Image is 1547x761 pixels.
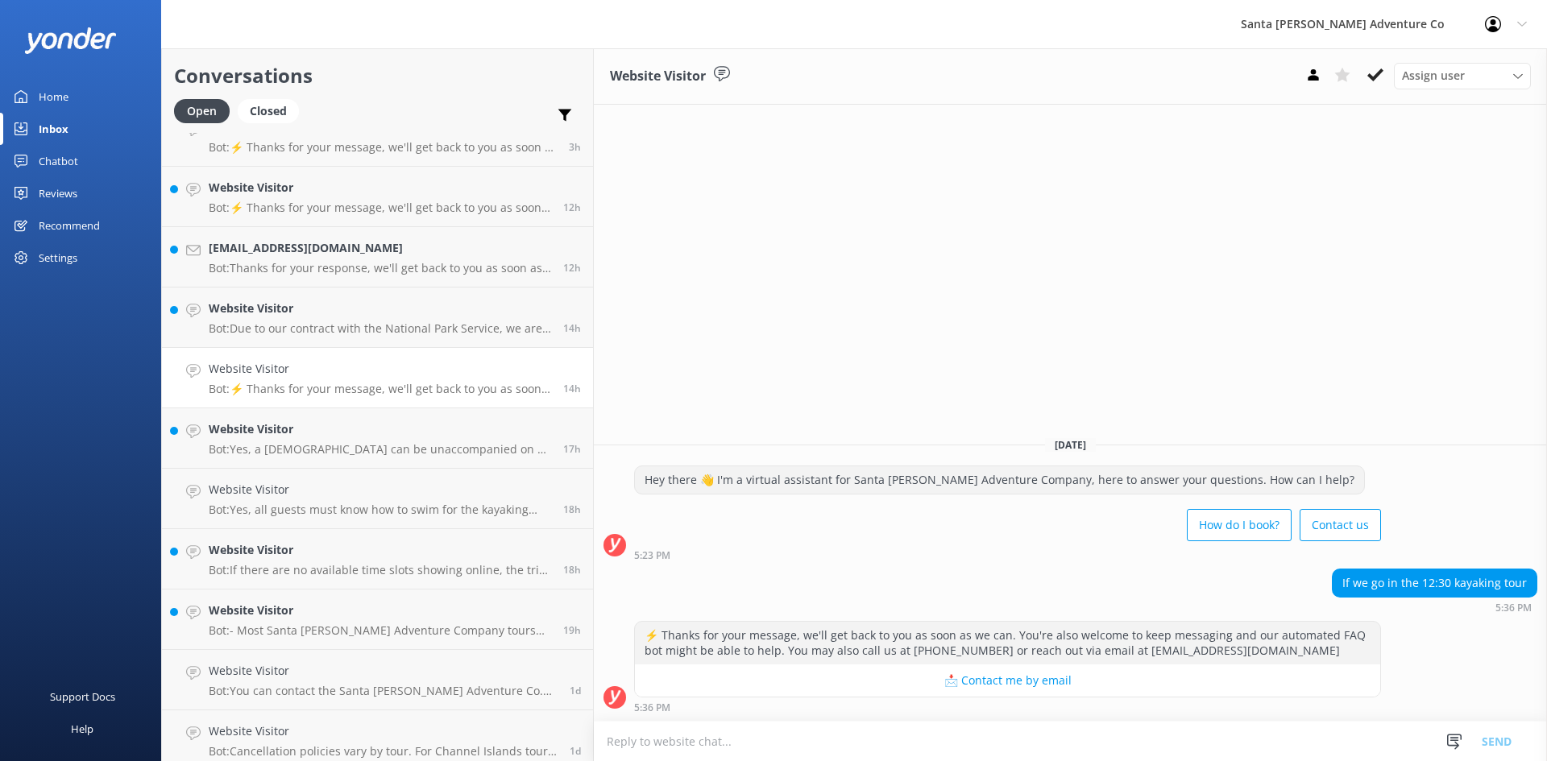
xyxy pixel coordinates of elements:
[209,722,558,740] h4: Website Visitor
[634,703,670,713] strong: 5:36 PM
[209,481,551,498] h4: Website Visitor
[162,650,593,710] a: Website VisitorBot:You can contact the Santa [PERSON_NAME] Adventure Co. team at [PHONE_NUMBER], ...
[162,287,593,348] a: Website VisitorBot:Due to our contract with the National Park Service, we are unable to sell ferr...
[209,563,551,577] p: Bot: If there are no available time slots showing online, the trip is likely full. You can reach ...
[24,27,117,54] img: yonder-white-logo.png
[563,321,581,335] span: Sep 14 2025 07:52pm (UTC -07:00) America/Tijuana
[209,360,551,378] h4: Website Visitor
[50,680,115,713] div: Support Docs
[635,622,1380,664] div: ⚡ Thanks for your message, we'll get back to you as soon as we can. You're also welcome to keep m...
[209,239,551,257] h4: [EMAIL_ADDRESS][DOMAIN_NAME]
[162,348,593,408] a: Website VisitorBot:⚡ Thanks for your message, we'll get back to you as soon as we can. You're als...
[39,145,78,177] div: Chatbot
[162,227,593,287] a: [EMAIL_ADDRESS][DOMAIN_NAME]Bot:Thanks for your response, we'll get back to you as soon as we can...
[634,701,1381,713] div: Sep 13 2025 05:36pm (UTC -07:00) America/Tijuana
[162,408,593,469] a: Website VisitorBot:Yes, a [DEMOGRAPHIC_DATA] can be unaccompanied on a kayak tour. However, a par...
[634,549,1381,560] div: Sep 13 2025 05:23pm (UTC -07:00) America/Tijuana
[174,99,230,123] div: Open
[209,623,551,638] p: Bot: - Most Santa [PERSON_NAME] Adventure Company tours have a minimum number of participants, wh...
[209,503,551,517] p: Bot: Yes, all guests must know how to swim for the kayaking tours.
[209,201,551,215] p: Bot: ⚡ Thanks for your message, we'll get back to you as soon as we can. You're also welcome to k...
[209,300,551,317] h4: Website Visitor
[563,442,581,456] span: Sep 14 2025 04:28pm (UTC -07:00) America/Tijuana
[238,99,299,123] div: Closed
[209,442,551,457] p: Bot: Yes, a [DEMOGRAPHIC_DATA] can be unaccompanied on a kayak tour. However, a parent or guardia...
[209,261,551,275] p: Bot: Thanks for your response, we'll get back to you as soon as we can during opening hours.
[209,684,558,698] p: Bot: You can contact the Santa [PERSON_NAME] Adventure Co. team at [PHONE_NUMBER], or by emailing...
[1394,63,1531,89] div: Assign User
[209,382,551,396] p: Bot: ⚡ Thanks for your message, we'll get back to you as soon as we can. You're also welcome to k...
[174,60,581,91] h2: Conversations
[1495,603,1532,613] strong: 5:36 PM
[634,551,670,560] strong: 5:23 PM
[1045,438,1096,452] span: [DATE]
[39,81,68,113] div: Home
[1333,569,1537,597] div: If we go in the 12:30 kayaking tour
[1300,509,1381,541] button: Contact us
[209,602,551,619] h4: Website Visitor
[570,744,581,758] span: Sep 13 2025 07:36pm (UTC -07:00) America/Tijuana
[71,713,93,745] div: Help
[162,106,593,167] a: Website VisitorBot:⚡ Thanks for your message, we'll get back to you as soon as we can. You're als...
[563,261,581,275] span: Sep 14 2025 09:42pm (UTC -07:00) America/Tijuana
[238,101,307,119] a: Closed
[563,382,581,395] span: Sep 14 2025 06:53pm (UTC -07:00) America/Tijuana
[209,420,551,438] h4: Website Visitor
[209,321,551,336] p: Bot: Due to our contract with the National Park Service, we are unable to sell ferry tickets to p...
[1187,509,1292,541] button: How do I book?
[635,466,1364,494] div: Hey there 👋 I'm a virtual assistant for Santa [PERSON_NAME] Adventure Company, here to answer you...
[162,167,593,227] a: Website VisitorBot:⚡ Thanks for your message, we'll get back to you as soon as we can. You're als...
[39,209,100,242] div: Recommend
[174,101,238,119] a: Open
[563,563,581,577] span: Sep 14 2025 03:27pm (UTC -07:00) America/Tijuana
[39,113,68,145] div: Inbox
[563,623,581,637] span: Sep 14 2025 02:43pm (UTC -07:00) America/Tijuana
[209,179,551,196] h4: Website Visitor
[209,541,551,559] h4: Website Visitor
[1402,67,1465,85] span: Assign user
[1332,602,1537,613] div: Sep 13 2025 05:36pm (UTC -07:00) America/Tijuana
[209,744,558,759] p: Bot: Cancellation policies vary by tour. For Channel Islands tours, full refunds are available if...
[209,662,558,680] h4: Website Visitor
[162,529,593,589] a: Website VisitorBot:If there are no available time slots showing online, the trip is likely full. ...
[635,664,1380,697] button: 📩 Contact me by email
[610,66,706,87] h3: Website Visitor
[39,177,77,209] div: Reviews
[162,469,593,529] a: Website VisitorBot:Yes, all guests must know how to swim for the kayaking tours.18h
[39,242,77,274] div: Settings
[162,589,593,650] a: Website VisitorBot:- Most Santa [PERSON_NAME] Adventure Company tours have a minimum number of pa...
[563,201,581,214] span: Sep 14 2025 09:47pm (UTC -07:00) America/Tijuana
[563,503,581,516] span: Sep 14 2025 03:41pm (UTC -07:00) America/Tijuana
[569,140,581,154] span: Sep 15 2025 06:36am (UTC -07:00) America/Tijuana
[570,684,581,697] span: Sep 13 2025 11:35pm (UTC -07:00) America/Tijuana
[209,140,557,155] p: Bot: ⚡ Thanks for your message, we'll get back to you as soon as we can. You're also welcome to k...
